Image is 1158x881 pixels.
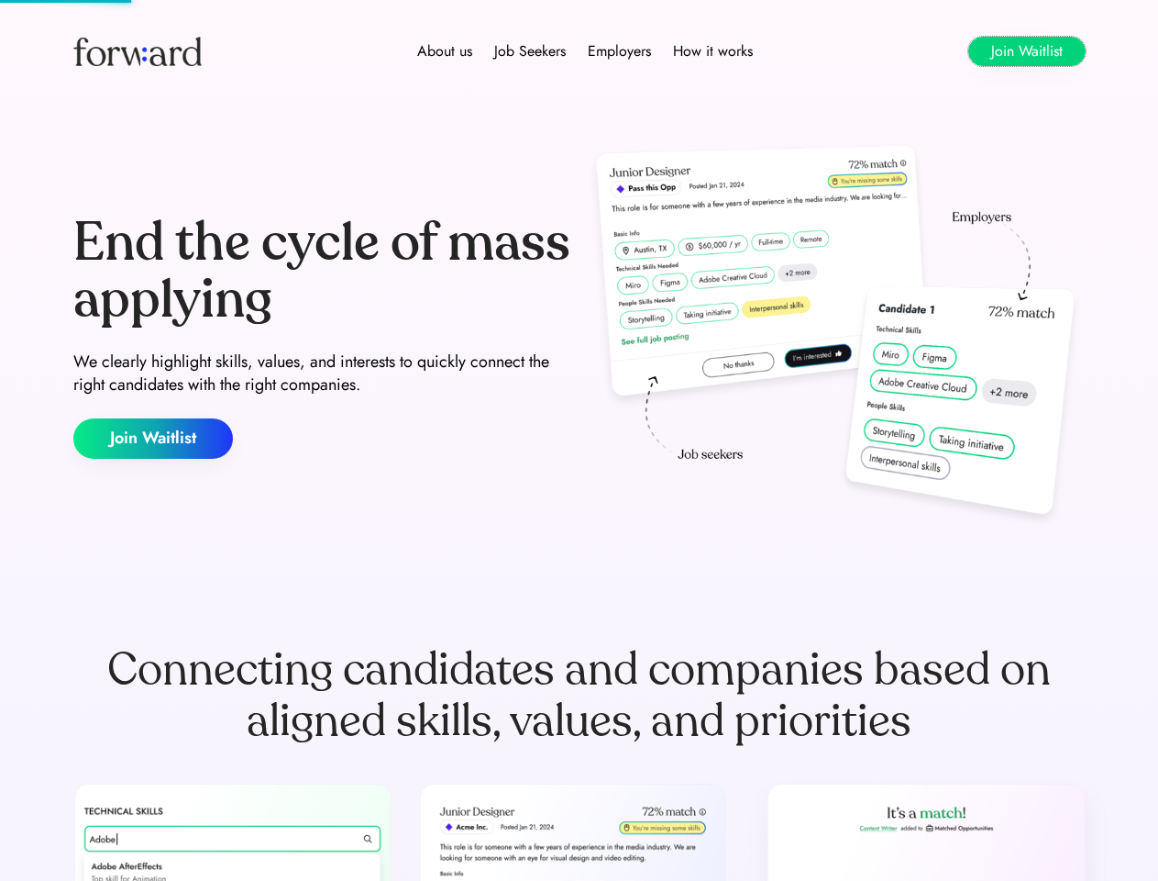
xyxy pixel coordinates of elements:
button: Join Waitlist [968,37,1086,66]
img: Forward logo [73,37,202,66]
div: Connecting candidates and companies based on aligned skills, values, and priorities [73,644,1086,747]
div: We clearly highlight skills, values, and interests to quickly connect the right candidates with t... [73,351,572,396]
div: Job Seekers [494,40,566,62]
div: About us [417,40,472,62]
div: Employers [588,40,651,62]
div: How it works [673,40,753,62]
img: hero-image.png [587,139,1086,534]
button: Join Waitlist [73,418,233,459]
div: End the cycle of mass applying [73,215,572,328]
